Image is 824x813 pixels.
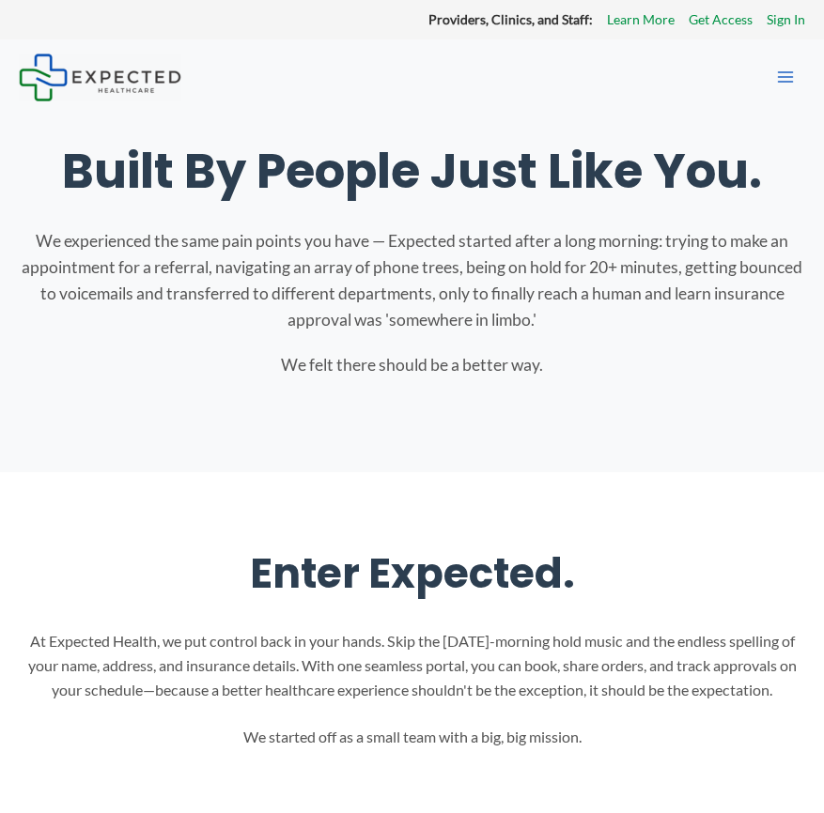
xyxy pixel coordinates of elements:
a: Learn More [607,8,675,32]
button: Main menu toggle [766,57,805,97]
p: We started off as a small team with a big, big mission. [19,725,805,749]
a: Sign In [767,8,805,32]
a: Get Access [689,8,753,32]
p: We experienced the same pain points you have — Expected started after a long morning: trying to m... [19,228,805,333]
img: Expected Healthcare Logo - side, dark font, small [19,54,181,101]
strong: Providers, Clinics, and Staff: [428,11,593,27]
h1: Built By People Just Like You. [19,143,805,200]
p: We felt there should be a better way. [19,352,805,378]
p: At Expected Health, we put control back in your hands. Skip the [DATE]-morning hold music and the... [19,629,805,701]
h2: Enter Expected. [19,547,805,601]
